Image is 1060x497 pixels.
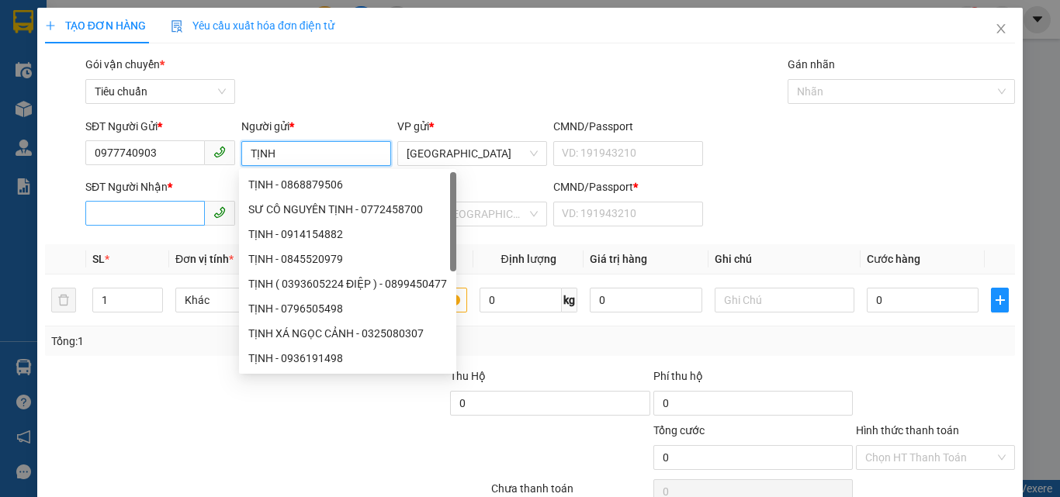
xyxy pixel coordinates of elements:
[248,350,447,367] div: TỊNH - 0936191498
[501,253,556,265] span: Định lượng
[248,201,447,218] div: SƯ CÔ NGUYÊN TỊNH - 0772458700
[991,288,1009,312] button: plus
[788,58,835,71] label: Gán nhãn
[45,20,56,31] span: plus
[171,20,183,33] img: icon
[51,333,410,350] div: Tổng: 1
[239,247,456,271] div: TỊNH - 0845520979
[239,296,456,321] div: TỊNH - 0796505498
[653,424,705,437] span: Tổng cước
[248,250,447,267] div: TỊNH - 0845520979
[95,80,226,103] span: Tiêu chuẩn
[653,368,853,391] div: Phí thu hộ
[992,294,1008,306] span: plus
[45,19,146,32] span: TẠO ĐƠN HÀNG
[248,275,447,292] div: TỊNH ( 0393605224 ĐIỆP ) - 0899450477
[51,288,76,312] button: delete
[979,8,1023,51] button: Close
[562,288,577,312] span: kg
[248,226,447,243] div: TỊNH - 0914154882
[85,118,235,135] div: SĐT Người Gửi
[590,288,701,312] input: 0
[213,206,226,219] span: phone
[450,370,486,382] span: Thu Hộ
[407,142,538,165] span: Phú Lâm
[248,176,447,193] div: TỊNH - 0868879506
[708,244,861,274] th: Ghi chú
[715,288,854,312] input: Ghi Chú
[239,271,456,296] div: TỊNH ( 0393605224 ĐIỆP ) - 0899450477
[239,321,456,346] div: TỊNH XÁ NGỌC CẢNH - 0325080307
[995,22,1007,35] span: close
[239,197,456,222] div: SƯ CÔ NGUYÊN TỊNH - 0772458700
[239,346,456,371] div: TỊNH - 0936191498
[239,222,456,247] div: TỊNH - 0914154882
[171,19,334,32] span: Yêu cầu xuất hóa đơn điện tử
[856,424,959,437] label: Hình thức thanh toán
[85,178,235,195] div: SĐT Người Nhận
[590,253,647,265] span: Giá trị hàng
[175,253,234,265] span: Đơn vị tính
[239,172,456,197] div: TỊNH - 0868879506
[397,118,547,135] div: VP gửi
[553,178,703,195] div: CMND/Passport
[248,300,447,317] div: TỊNH - 0796505498
[867,253,920,265] span: Cước hàng
[185,288,306,312] span: Khác
[241,118,391,135] div: Người gửi
[213,146,226,158] span: phone
[248,325,447,342] div: TỊNH XÁ NGỌC CẢNH - 0325080307
[92,253,105,265] span: SL
[85,58,165,71] span: Gói vận chuyển
[553,118,703,135] div: CMND/Passport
